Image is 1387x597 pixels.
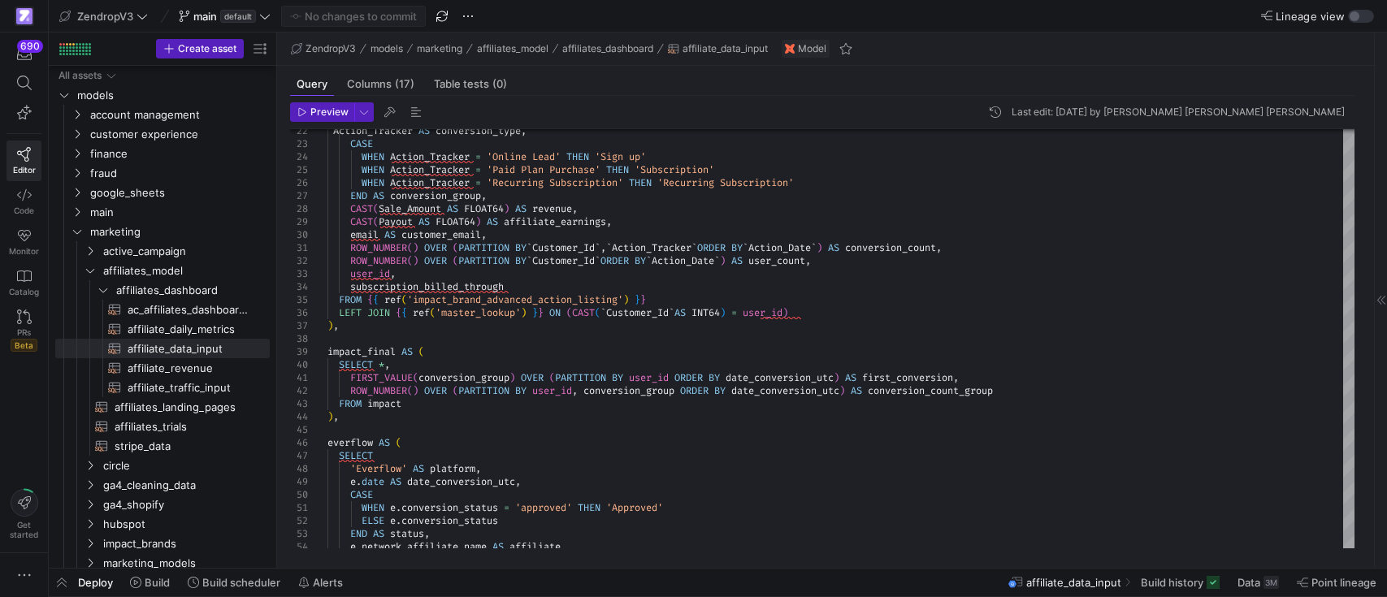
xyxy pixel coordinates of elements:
[14,205,34,215] span: Code
[350,371,413,384] span: FIRST_VALUE
[458,384,509,397] span: PARTITION
[350,280,504,293] span: subscription_billed_through
[350,189,367,202] span: END
[90,164,267,183] span: fraud
[424,241,447,254] span: OVER
[477,43,548,54] span: affiliates_model
[290,267,308,280] div: 33
[401,228,481,241] span: customer_email
[424,254,447,267] span: OVER
[532,384,572,397] span: user_id
[55,397,270,417] div: Press SPACE to select this row.
[367,397,401,410] span: impact
[290,306,308,319] div: 36
[726,371,834,384] span: date_conversion_utc
[290,228,308,241] div: 30
[123,569,177,596] button: Build
[290,137,308,150] div: 23
[413,384,418,397] span: )
[464,202,504,215] span: FLOAT64
[9,287,39,296] span: Catalog
[515,241,527,254] span: BY
[834,371,839,384] span: )
[327,345,396,358] span: impact_final
[1263,576,1279,589] div: 3M
[532,254,595,267] span: Customer_Id
[156,39,244,58] button: Create asset
[290,215,308,228] div: 29
[350,384,407,397] span: ROW_NUMBER
[623,293,629,306] span: )
[811,241,817,254] span: `
[566,306,572,319] span: (
[366,39,407,58] button: models
[371,43,403,54] span: models
[350,228,379,241] span: email
[327,410,333,423] span: )
[868,384,993,397] span: conversion_count_group
[798,43,826,54] span: Model
[350,254,407,267] span: ROW_NUMBER
[55,144,270,163] div: Press SPACE to select this row.
[538,306,544,319] span: }
[606,215,612,228] span: ,
[290,397,308,410] div: 43
[55,183,270,202] div: Press SPACE to select this row.
[11,339,37,352] span: Beta
[103,242,267,261] span: active_campaign
[418,371,509,384] span: conversion_group
[782,306,788,319] span: )
[674,306,686,319] span: AS
[731,384,839,397] span: date_conversion_utc
[417,43,462,54] span: marketing
[290,163,308,176] div: 25
[487,163,600,176] span: 'Paid Plan Purchase'
[731,254,743,267] span: AS
[805,254,811,267] span: ,
[290,241,308,254] div: 31
[55,6,152,27] button: ZendropV3
[515,254,527,267] span: BY
[532,241,595,254] span: Customer_Id
[595,241,600,254] span: `
[7,181,41,222] a: Code
[390,176,470,189] span: Action_Tracker
[1276,10,1345,23] span: Lineage view
[709,371,720,384] span: BY
[390,189,481,202] span: conversion_group
[103,456,267,475] span: circle
[175,6,275,27] button: maindefault
[55,105,270,124] div: Press SPACE to select this row.
[407,293,623,306] span: 'impact_brand_advanced_action_listing'
[714,384,726,397] span: BY
[55,124,270,144] div: Press SPACE to select this row.
[572,202,578,215] span: ,
[128,301,251,319] span: ac_affiliates_dashboard_final_output​​​​​​​​​​
[350,241,407,254] span: ROW_NUMBER
[549,371,555,384] span: (
[436,306,521,319] span: 'master_lookup'
[731,306,737,319] span: =
[55,397,270,417] a: affiliates_landing_pages​​​​​​​​​​
[90,125,267,144] span: customer experience
[290,202,308,215] div: 28
[475,150,481,163] span: =
[680,384,709,397] span: ORDER
[339,397,362,410] span: FROM
[115,398,251,417] span: affiliates_landing_pages​​​​​​​​​​
[521,371,544,384] span: OVER
[418,345,424,358] span: (
[379,215,413,228] span: Payout
[612,241,691,254] span: Action_Tracker
[612,371,623,384] span: BY
[407,241,413,254] span: (
[16,8,33,24] img: https://storage.googleapis.com/y42-prod-data-exchange/images/qZXOSqkTtPuVcXVzF40oUlM07HVTwZXfPK0U...
[347,79,414,89] span: Columns
[936,241,942,254] span: ,
[55,534,270,553] div: Press SPACE to select this row.
[697,241,726,254] span: ORDER
[350,137,373,150] span: CASE
[17,40,43,53] div: 690
[481,189,487,202] span: ,
[339,358,373,371] span: SELECT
